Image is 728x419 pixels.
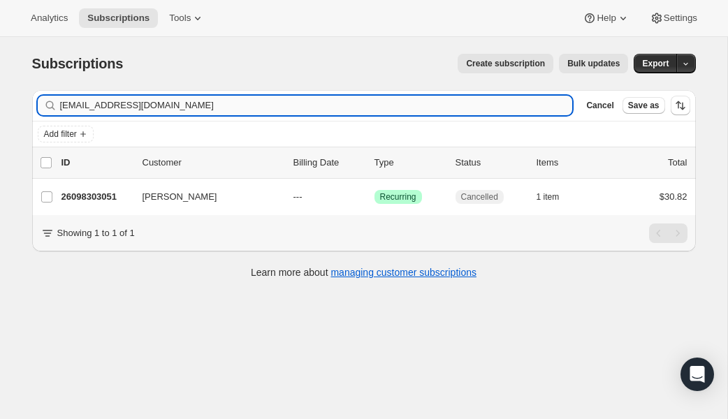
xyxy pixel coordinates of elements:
[461,191,498,203] span: Cancelled
[634,54,677,73] button: Export
[293,191,303,202] span: ---
[581,97,619,114] button: Cancel
[293,156,363,170] p: Billing Date
[330,267,476,278] a: managing customer subscriptions
[623,97,665,114] button: Save as
[57,226,135,240] p: Showing 1 to 1 of 1
[38,126,94,142] button: Add filter
[134,186,274,208] button: [PERSON_NAME]
[559,54,628,73] button: Bulk updates
[31,13,68,24] span: Analytics
[567,58,620,69] span: Bulk updates
[251,265,476,279] p: Learn more about
[44,128,77,140] span: Add filter
[456,156,525,170] p: Status
[143,156,282,170] p: Customer
[60,96,573,115] input: Filter subscribers
[466,58,545,69] span: Create subscription
[61,190,131,204] p: 26098303051
[161,8,213,28] button: Tools
[641,8,706,28] button: Settings
[574,8,638,28] button: Help
[169,13,191,24] span: Tools
[79,8,158,28] button: Subscriptions
[664,13,697,24] span: Settings
[380,191,416,203] span: Recurring
[87,13,150,24] span: Subscriptions
[537,156,606,170] div: Items
[680,358,714,391] div: Open Intercom Messenger
[668,156,687,170] p: Total
[22,8,76,28] button: Analytics
[32,56,124,71] span: Subscriptions
[61,156,687,170] div: IDCustomerBilling DateTypeStatusItemsTotal
[61,156,131,170] p: ID
[374,156,444,170] div: Type
[628,100,660,111] span: Save as
[61,187,687,207] div: 26098303051[PERSON_NAME]---SuccessRecurringCancelled1 item$30.82
[660,191,687,202] span: $30.82
[143,190,217,204] span: [PERSON_NAME]
[642,58,669,69] span: Export
[649,223,687,243] nav: Pagination
[458,54,553,73] button: Create subscription
[586,100,613,111] span: Cancel
[671,96,690,115] button: Sort the results
[537,191,560,203] span: 1 item
[537,187,575,207] button: 1 item
[597,13,616,24] span: Help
